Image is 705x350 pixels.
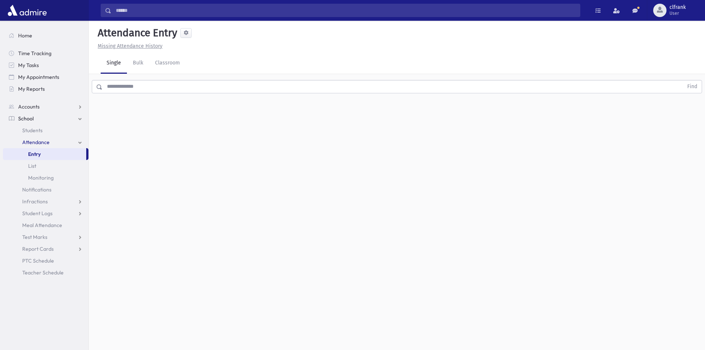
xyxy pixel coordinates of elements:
span: Attendance [22,139,50,146]
a: Student Logs [3,207,88,219]
a: PTC Schedule [3,255,88,267]
a: Meal Attendance [3,219,88,231]
button: Find [683,80,702,93]
span: Infractions [22,198,48,205]
a: List [3,160,88,172]
a: Bulk [127,53,149,74]
h5: Attendance Entry [95,27,177,39]
a: Attendance [3,136,88,148]
a: Time Tracking [3,47,88,59]
span: PTC Schedule [22,257,54,264]
a: Single [101,53,127,74]
span: School [18,115,34,122]
span: Report Cards [22,246,54,252]
span: Test Marks [22,234,47,240]
a: Classroom [149,53,186,74]
span: User [669,10,686,16]
span: Student Logs [22,210,53,217]
a: Entry [3,148,86,160]
a: Report Cards [3,243,88,255]
img: AdmirePro [6,3,48,18]
a: Students [3,124,88,136]
a: Monitoring [3,172,88,184]
a: Infractions [3,196,88,207]
span: Notifications [22,186,51,193]
a: Notifications [3,184,88,196]
a: My Appointments [3,71,88,83]
span: Monitoring [28,174,54,181]
a: My Tasks [3,59,88,71]
span: My Appointments [18,74,59,80]
a: Teacher Schedule [3,267,88,279]
span: Teacher Schedule [22,269,64,276]
span: My Tasks [18,62,39,69]
a: Test Marks [3,231,88,243]
input: Search [111,4,580,17]
a: Accounts [3,101,88,113]
span: List [28,163,36,169]
a: My Reports [3,83,88,95]
span: Home [18,32,32,39]
span: Entry [28,151,41,157]
a: Missing Attendance History [95,43,162,49]
span: Time Tracking [18,50,51,57]
u: Missing Attendance History [98,43,162,49]
span: clfrank [669,4,686,10]
a: Home [3,30,88,41]
span: Meal Attendance [22,222,62,229]
span: My Reports [18,86,45,92]
a: School [3,113,88,124]
span: Accounts [18,103,40,110]
span: Students [22,127,43,134]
